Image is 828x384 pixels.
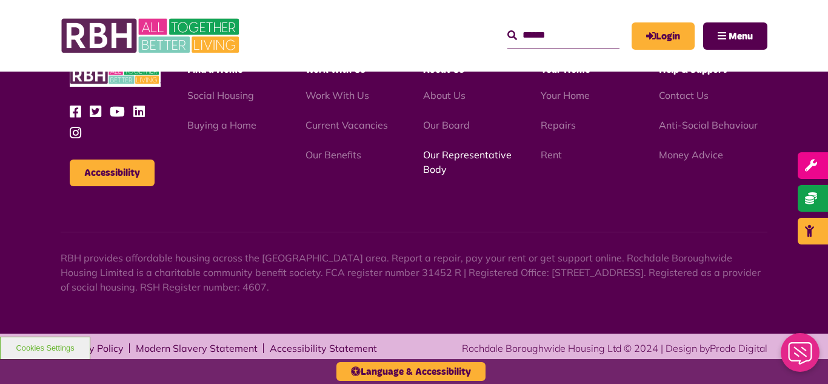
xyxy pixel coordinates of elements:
span: Help & Support [659,65,727,75]
a: Our Representative Body [423,149,512,175]
span: About Us [423,65,464,75]
button: Navigation [703,22,767,50]
a: Anti-Social Behaviour [659,119,758,131]
a: Work With Us [305,89,369,101]
input: Search [507,22,619,49]
a: Rent [541,149,562,161]
img: RBH [70,64,161,87]
a: Repairs [541,119,576,131]
a: Our Benefits [305,149,361,161]
img: RBH [61,12,242,59]
a: Buying a Home [187,119,256,131]
span: Find a Home [187,65,242,75]
button: Language & Accessibility [336,362,486,381]
a: Contact Us [659,89,709,101]
p: RBH provides affordable housing across the [GEOGRAPHIC_DATA] area. Report a repair, pay your rent... [61,251,767,294]
iframe: Netcall Web Assistant for live chat [773,329,828,384]
a: Modern Slavery Statement - open in a new tab [136,343,258,353]
div: Rochdale Boroughwide Housing Ltd © 2024 | Design by [462,341,767,355]
a: Prodo Digital - open in a new tab [710,342,767,354]
span: Work With Us [305,65,366,75]
a: Your Home [541,89,590,101]
span: Your Home [541,65,590,75]
button: Accessibility [70,160,155,186]
a: About Us [423,89,466,101]
a: Accessibility Statement [270,343,377,353]
a: Privacy Policy [61,343,124,353]
a: Current Vacancies [305,119,388,131]
a: Our Board [423,119,470,131]
a: Social Housing - open in a new tab [187,89,254,101]
a: Money Advice [659,149,723,161]
span: Menu [729,32,753,41]
a: MyRBH [632,22,695,50]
